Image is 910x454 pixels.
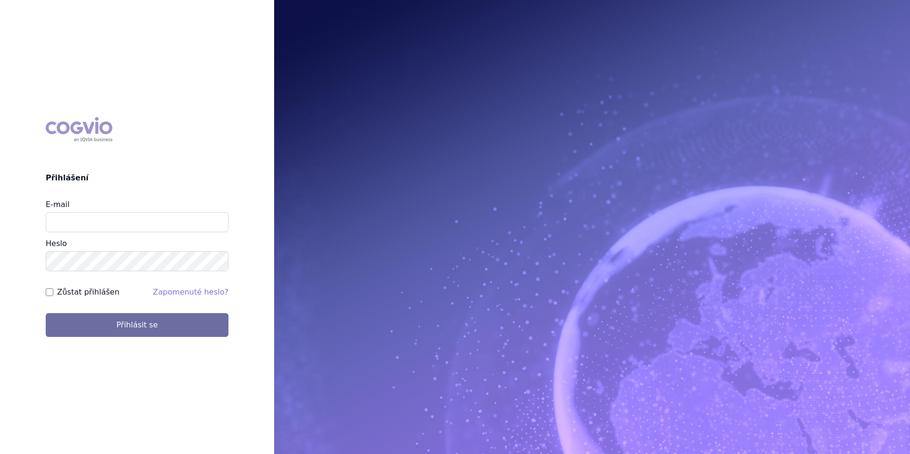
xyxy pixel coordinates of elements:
label: Zůstat přihlášen [57,286,119,298]
div: COGVIO [46,117,112,142]
a: Zapomenuté heslo? [153,287,228,296]
button: Přihlásit se [46,313,228,337]
label: E-mail [46,200,69,209]
h2: Přihlášení [46,172,228,184]
label: Heslo [46,239,67,248]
